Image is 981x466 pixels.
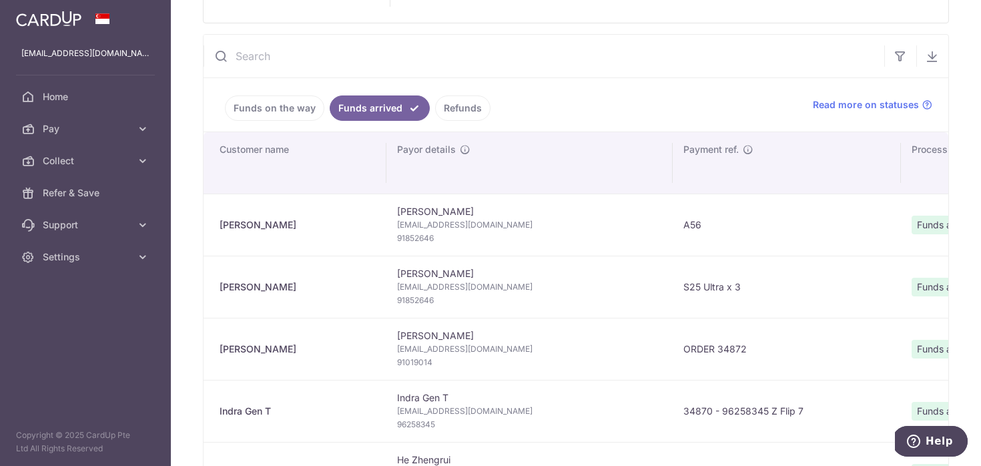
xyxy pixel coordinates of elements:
[16,11,81,27] img: CardUp
[397,418,662,431] span: 96258345
[43,122,131,136] span: Pay
[673,318,901,380] td: ORDER 34872
[397,232,662,245] span: 91852646
[43,90,131,103] span: Home
[397,342,662,356] span: [EMAIL_ADDRESS][DOMAIN_NAME]
[43,186,131,200] span: Refer & Save
[673,194,901,256] td: A56
[220,342,376,356] div: [PERSON_NAME]
[386,132,673,194] th: Payor details
[673,132,901,194] th: Payment ref.
[397,356,662,369] span: 91019014
[220,218,376,232] div: [PERSON_NAME]
[21,47,149,60] p: [EMAIL_ADDRESS][DOMAIN_NAME]
[386,256,673,318] td: [PERSON_NAME]
[204,35,884,77] input: Search
[386,318,673,380] td: [PERSON_NAME]
[397,294,662,307] span: 91852646
[31,9,58,21] span: Help
[435,95,490,121] a: Refunds
[330,95,430,121] a: Funds arrived
[673,380,901,442] td: 34870 - 96258345 Z Flip 7
[895,426,968,459] iframe: Opens a widget where you can find more information
[397,218,662,232] span: [EMAIL_ADDRESS][DOMAIN_NAME]
[225,95,324,121] a: Funds on the way
[397,280,662,294] span: [EMAIL_ADDRESS][DOMAIN_NAME]
[397,143,456,156] span: Payor details
[220,405,376,418] div: Indra Gen T
[220,280,376,294] div: [PERSON_NAME]
[204,132,386,194] th: Customer name
[386,380,673,442] td: Indra Gen T
[813,98,932,111] a: Read more on statuses
[673,256,901,318] td: S25 Ultra x 3
[43,154,131,168] span: Collect
[683,143,739,156] span: Payment ref.
[397,405,662,418] span: [EMAIL_ADDRESS][DOMAIN_NAME]
[43,218,131,232] span: Support
[813,98,919,111] span: Read more on statuses
[386,194,673,256] td: [PERSON_NAME]
[43,250,131,264] span: Settings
